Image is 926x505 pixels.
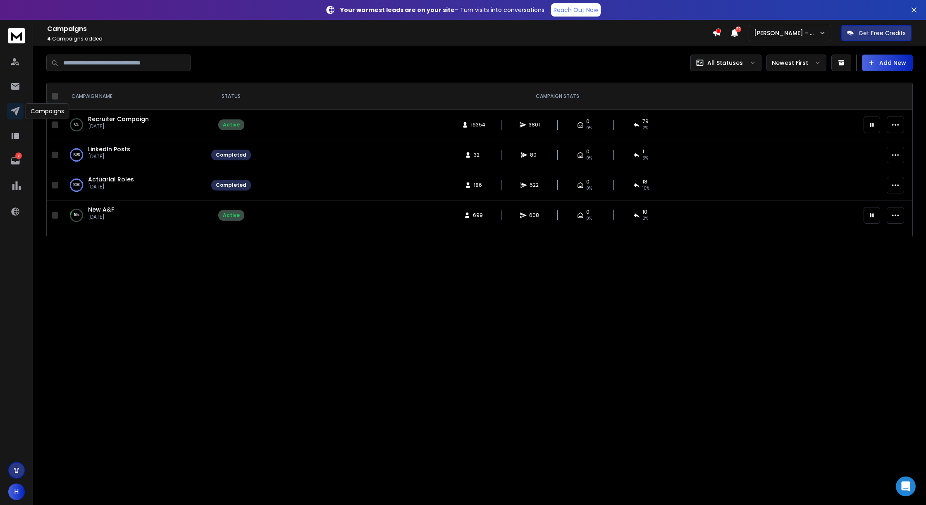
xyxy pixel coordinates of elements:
[88,115,149,123] a: Recruiter Campaign
[707,59,743,67] p: All Statuses
[73,181,80,189] p: 100 %
[586,185,592,192] span: 0%
[74,121,79,129] p: 0 %
[754,29,819,37] p: [PERSON_NAME] - MAIN
[47,35,51,42] span: 4
[642,215,648,222] span: 2 %
[859,29,906,37] p: Get Free Credits
[216,182,246,188] div: Completed
[88,175,134,183] a: Actuarial Roles
[206,83,256,110] th: STATUS
[551,3,601,17] a: Reach Out Now
[642,118,649,125] span: 79
[471,121,485,128] span: 16354
[88,145,130,153] a: LinkedIn Posts
[88,183,134,190] p: [DATE]
[642,209,647,215] span: 10
[474,182,482,188] span: 186
[586,215,592,222] span: 0%
[642,125,648,131] span: 2 %
[74,211,79,219] p: 10 %
[474,152,482,158] span: 32
[642,148,644,155] span: 1
[530,182,539,188] span: 522
[766,55,826,71] button: Newest First
[735,26,741,32] span: 50
[62,200,206,231] td: 10%New A&F[DATE]
[896,476,916,496] div: Open Intercom Messenger
[586,209,589,215] span: 0
[88,123,149,130] p: [DATE]
[554,6,598,14] p: Reach Out Now
[8,484,25,500] button: H
[7,152,24,169] a: 6
[530,152,538,158] span: 80
[223,212,240,219] div: Active
[73,151,80,159] p: 100 %
[529,212,539,219] span: 608
[223,121,240,128] div: Active
[256,83,859,110] th: CAMPAIGN STATS
[642,179,647,185] span: 18
[47,36,712,42] p: Campaigns added
[862,55,913,71] button: Add New
[62,83,206,110] th: CAMPAIGN NAME
[88,205,114,214] a: New A&F
[642,185,649,192] span: 10 %
[586,148,589,155] span: 0
[586,125,592,131] span: 0%
[642,155,648,162] span: 5 %
[62,170,206,200] td: 100%Actuarial Roles[DATE]
[473,212,483,219] span: 699
[88,214,114,220] p: [DATE]
[586,155,592,162] span: 0%
[340,6,544,14] p: – Turn visits into conversations
[15,152,22,159] p: 6
[340,6,455,14] strong: Your warmest leads are on your site
[25,103,69,119] div: Campaigns
[88,153,130,160] p: [DATE]
[216,152,246,158] div: Completed
[586,179,589,185] span: 0
[62,110,206,140] td: 0%Recruiter Campaign[DATE]
[8,28,25,43] img: logo
[47,24,712,34] h1: Campaigns
[841,25,912,41] button: Get Free Credits
[62,140,206,170] td: 100%LinkedIn Posts[DATE]
[586,118,589,125] span: 0
[529,121,540,128] span: 3801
